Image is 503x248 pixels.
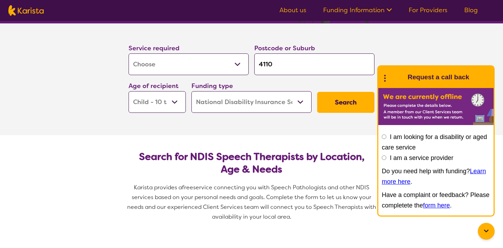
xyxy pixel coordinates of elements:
[129,82,178,90] label: Age of recipient
[254,44,315,52] label: Postcode or Suburb
[279,6,306,14] a: About us
[390,154,453,161] label: I am a service provider
[382,190,490,211] p: Have a complaint or feedback? Please completete the .
[134,151,369,176] h2: Search for NDIS Speech Therapists by Location, Age & Needs
[317,92,374,113] button: Search
[8,5,44,16] img: Karista logo
[254,53,374,75] input: Type
[409,6,447,14] a: For Providers
[191,82,233,90] label: Funding type
[378,88,494,125] img: Karista offline chat form to request call back
[182,184,193,191] span: free
[423,202,450,209] a: form here
[323,6,392,14] a: Funding Information
[408,72,469,82] h1: Request a call back
[127,184,378,220] span: service connecting you with Speech Pathologists and other NDIS services based on your personal ne...
[382,133,487,151] label: I am looking for a disability or aged care service
[129,44,180,52] label: Service required
[134,184,182,191] span: Karista provides a
[382,166,490,187] p: Do you need help with funding? .
[464,6,478,14] a: Blog
[389,70,403,84] img: Karista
